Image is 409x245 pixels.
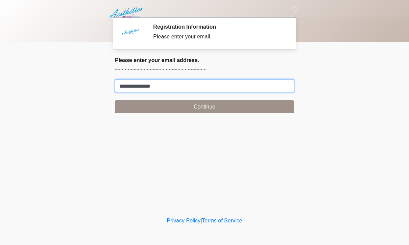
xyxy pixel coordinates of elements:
[153,24,284,30] h2: Registration Information
[115,100,294,113] button: Continue
[115,66,294,74] p: ~~~~~~~~~~~~~~~~~~~~~~~~~~~~~
[167,218,201,223] a: Privacy Policy
[153,33,284,41] div: Please enter your email
[200,218,202,223] a: |
[202,218,242,223] a: Terms of Service
[120,24,140,44] img: Agent Avatar
[115,57,294,63] h2: Please enter your email address.
[108,5,145,21] img: Aesthetics by Emediate Cure Logo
